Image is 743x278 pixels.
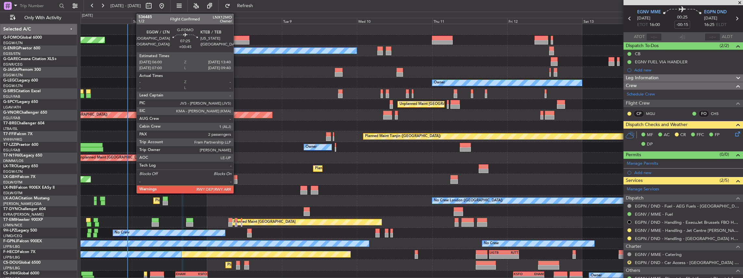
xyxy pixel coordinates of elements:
[507,18,582,24] div: Fri 12
[626,100,650,107] span: Flight Crew
[490,255,504,259] div: -
[155,196,258,206] div: Planned Maint [GEOGRAPHIC_DATA] ([GEOGRAPHIC_DATA])
[3,83,23,88] a: EGGW/LTN
[3,46,40,50] a: G-ENRGPraetor 600
[626,151,641,159] span: Permits
[704,9,727,16] span: EGPN DND
[637,9,661,16] span: EGNV MME
[3,191,22,196] a: EDLW/DTM
[504,250,518,254] div: RJTT
[3,169,23,174] a: EGGW/LTN
[484,239,499,248] div: No Crew
[191,272,207,276] div: KSFO
[677,14,687,21] span: 00:25
[637,15,650,22] span: [DATE]
[202,137,219,141] div: -
[3,229,37,233] a: 9H-LPZLegacy 500
[697,132,704,138] span: FFC
[634,34,645,40] span: ATOT
[3,255,20,260] a: LFPB/LBG
[3,234,22,238] a: LFMD/CEQ
[637,22,648,28] span: ETOT
[635,59,687,65] div: EGNV FUEL VIA HANDLER
[3,175,35,179] a: LX-GBHFalcon 7X
[3,89,41,93] a: G-SIRSCitation Excel
[3,79,38,82] a: G-LEGCLegacy 600
[315,164,358,173] div: Planned Maint Dusseldorf
[434,196,503,206] div: No Crew London ([GEOGRAPHIC_DATA])
[3,111,19,115] span: G-VNOR
[3,266,20,271] a: LFPB/LBG
[635,252,682,257] a: EGNV / MME - Catering
[17,16,69,20] span: Only With Activity
[626,74,659,82] span: Leg Information
[3,239,17,243] span: F-GPNJ
[627,260,631,264] button: R
[357,18,432,24] div: Wed 10
[202,133,219,136] div: ZSSS
[365,132,441,141] div: Planned Maint Tianjin ([GEOGRAPHIC_DATA])
[649,22,660,28] span: 16:00
[115,228,130,238] div: No Crew
[3,121,17,125] span: T7-BRE
[3,111,47,115] a: G-VNORChallenger 650
[208,46,223,56] div: No Crew
[3,68,41,72] a: G-JAGAPhenom 300
[3,272,39,275] a: CS-JHHGlobal 6000
[3,207,46,211] a: T7-DYNChallenger 604
[110,3,141,9] span: [DATE] - [DATE]
[626,243,641,250] span: Charter
[720,42,729,49] span: (2/2)
[3,132,32,136] a: T7-FFIFalcon 7X
[3,51,20,56] a: EGSS/STN
[3,207,18,211] span: T7-DYN
[3,272,17,275] span: CS-JHH
[3,36,20,40] span: G-FOMO
[3,196,18,200] span: LX-AOA
[282,18,357,24] div: Tue 9
[635,228,740,233] a: EGNV / MME - Handling - Jet Centre [PERSON_NAME] Aviation EGNV / MME
[3,94,20,99] a: EGLF/FAB
[634,170,740,175] div: Add new
[3,57,18,61] span: G-GARE
[3,239,42,243] a: F-GPNJFalcon 900EX
[3,196,50,200] a: LX-AOACitation Mustang
[185,137,202,141] div: -
[504,255,518,259] div: -
[3,62,23,67] a: EGNR/CEG
[176,272,192,276] div: EHAM
[626,177,643,184] span: Services
[626,82,637,90] span: Crew
[711,111,725,117] a: CHS
[722,34,733,40] span: ALDT
[626,267,640,274] span: Others
[232,4,259,8] span: Refresh
[704,22,714,28] span: 16:25
[20,1,57,11] input: Trip Number
[704,15,717,22] span: [DATE]
[222,1,261,11] button: Refresh
[634,110,644,117] div: CP
[664,132,670,138] span: AC
[185,133,202,136] div: LIEO
[646,33,662,41] input: --:--
[3,100,17,104] span: G-SPCY
[3,186,16,190] span: LX-INB
[3,218,43,222] a: T7-EMIHawker 900XP
[3,143,17,147] span: T7-LZZI
[3,250,18,254] span: F-HECD
[627,160,658,167] a: Manage Permits
[720,151,729,158] span: (0/0)
[3,229,16,233] span: 9H-LPZ
[3,100,38,104] a: G-SPCYLegacy 650
[57,18,132,24] div: Sat 6
[3,201,42,206] a: [PERSON_NAME]/QSA
[635,51,640,57] div: CB
[627,91,655,98] a: Schedule Crew
[3,137,22,142] a: VHHH/HKG
[3,175,18,179] span: LX-GBH
[3,212,44,217] a: EVRA/[PERSON_NAME]
[3,126,18,131] a: LTBA/ISL
[3,186,55,190] a: LX-INBFalcon 900EX EASy II
[306,142,317,152] div: Owner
